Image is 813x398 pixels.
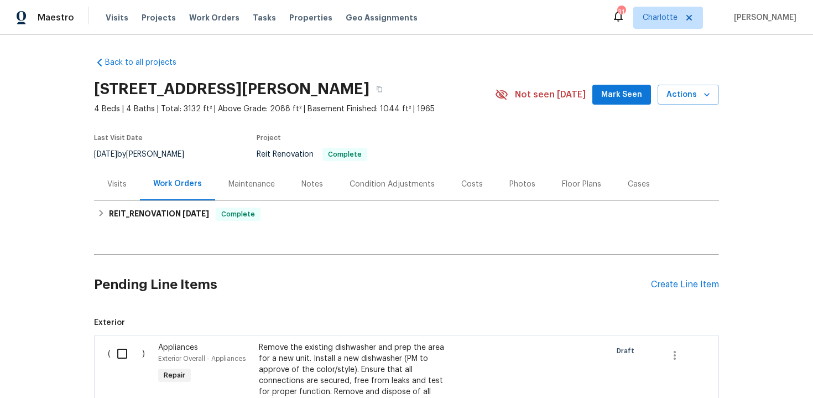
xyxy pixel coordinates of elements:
[94,259,651,311] h2: Pending Line Items
[107,179,127,190] div: Visits
[666,88,710,102] span: Actions
[350,179,435,190] div: Condition Adjustments
[651,280,719,290] div: Create Line Item
[217,209,259,220] span: Complete
[94,201,719,228] div: REIT_RENOVATION [DATE]Complete
[253,14,276,22] span: Tasks
[617,345,639,356] span: Draft
[643,12,677,23] span: Charlotte
[94,148,197,161] div: by [PERSON_NAME]
[158,355,246,362] span: Exterior Overall - Appliances
[289,12,332,23] span: Properties
[592,85,651,105] button: Mark Seen
[189,12,239,23] span: Work Orders
[509,179,535,190] div: Photos
[94,104,495,115] span: 4 Beds | 4 Baths | Total: 3132 ft² | Above Grade: 2088 ft² | Basement Finished: 1044 ft² | 1965
[159,370,190,381] span: Repair
[346,12,418,23] span: Geo Assignments
[142,12,176,23] span: Projects
[38,12,74,23] span: Maestro
[257,135,281,141] span: Project
[628,179,650,190] div: Cases
[729,12,796,23] span: [PERSON_NAME]
[109,208,209,221] h6: REIT_RENOVATION
[94,135,143,141] span: Last Visit Date
[601,88,642,102] span: Mark Seen
[94,151,117,158] span: [DATE]
[94,84,369,95] h2: [STREET_ADDRESS][PERSON_NAME]
[658,85,719,105] button: Actions
[158,344,198,352] span: Appliances
[183,210,209,218] span: [DATE]
[324,151,366,158] span: Complete
[94,317,719,328] span: Exterior
[106,12,128,23] span: Visits
[515,89,586,100] span: Not seen [DATE]
[369,79,389,99] button: Copy Address
[461,179,483,190] div: Costs
[617,7,625,18] div: 31
[228,179,275,190] div: Maintenance
[94,57,200,68] a: Back to all projects
[153,178,202,189] div: Work Orders
[257,151,367,158] span: Reit Renovation
[562,179,601,190] div: Floor Plans
[301,179,323,190] div: Notes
